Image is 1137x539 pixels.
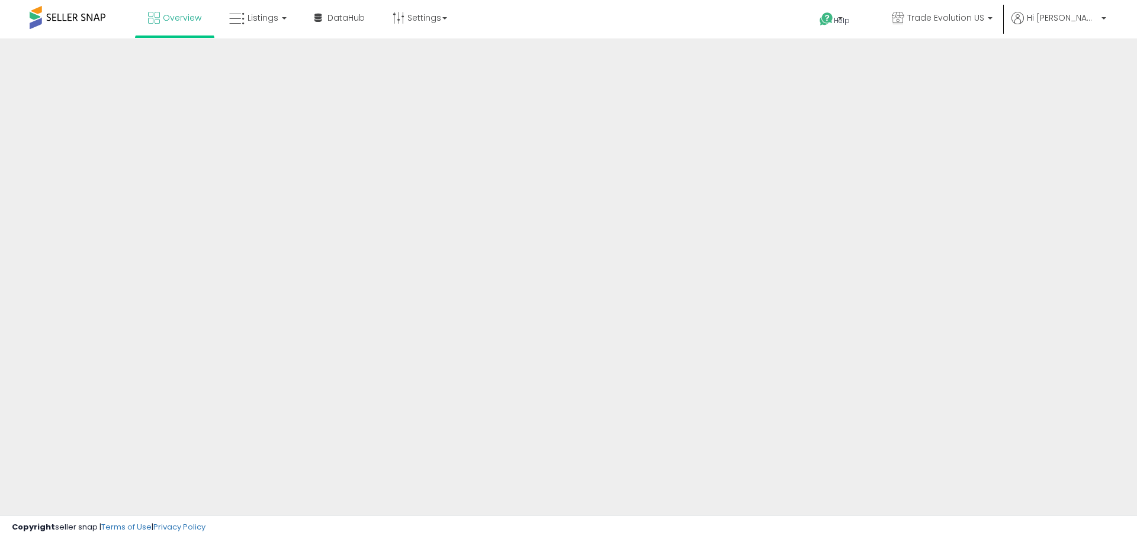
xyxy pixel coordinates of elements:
[834,15,850,25] span: Help
[163,12,201,24] span: Overview
[327,12,365,24] span: DataHub
[1011,12,1106,38] a: Hi [PERSON_NAME]
[819,12,834,27] i: Get Help
[810,3,873,38] a: Help
[12,522,205,533] div: seller snap | |
[12,521,55,532] strong: Copyright
[1027,12,1098,24] span: Hi [PERSON_NAME]
[907,12,984,24] span: Trade Evolution US
[101,521,152,532] a: Terms of Use
[248,12,278,24] span: Listings
[153,521,205,532] a: Privacy Policy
